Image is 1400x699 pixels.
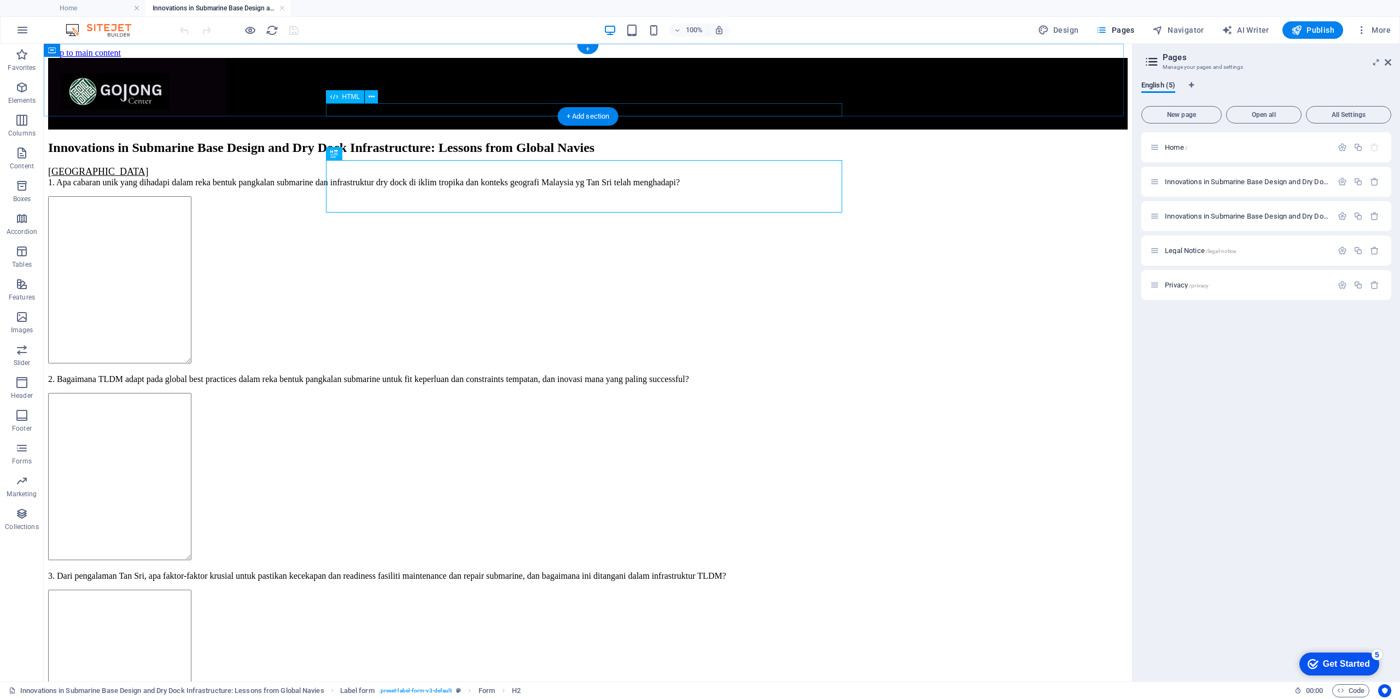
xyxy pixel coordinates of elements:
p: Features [9,293,35,302]
p: Forms [12,457,32,466]
a: Skip to main content [4,4,77,14]
div: Remove [1370,280,1379,290]
div: The startpage cannot be deleted [1370,143,1379,152]
span: More [1356,25,1391,36]
span: English (5) [1141,79,1175,94]
div: Innovations in Submarine Base Design and Dry Dock Infrastructure: Lessons from Global Navies Abst... [1162,213,1332,220]
span: 00 00 [1306,684,1323,697]
button: reload [265,24,278,37]
button: Open all [1226,106,1302,124]
button: Navigator [1148,21,1209,39]
div: 5 [80,2,91,13]
button: Code [1332,684,1369,697]
div: + [577,44,598,54]
button: More [1352,21,1395,39]
div: Home/ [1162,144,1332,151]
h3: Manage your pages and settings [1163,62,1369,72]
span: Click to open page [1165,281,1209,289]
button: Publish [1282,21,1343,39]
span: . preset-label-form-v3-default [379,684,452,697]
span: /privacy [1189,283,1209,289]
p: Tables [12,260,32,269]
div: Remove [1370,177,1379,186]
i: On resize automatically adjust zoom level to fit chosen device. [714,25,724,35]
div: Duplicate [1354,280,1363,290]
button: Pages [1092,21,1139,39]
p: Favorites [8,63,36,72]
div: Legal Notice/legal-notice [1162,247,1332,254]
span: Click to open page [1165,143,1187,151]
span: Publish [1291,25,1334,36]
nav: breadcrumb [340,684,521,697]
span: Click to select. Double-click to edit [512,684,521,697]
a: Click to cancel selection. Double-click to open Pages [9,684,324,697]
span: Click to select. Double-click to edit [340,684,375,697]
span: Navigator [1152,25,1204,36]
p: Elements [8,96,36,105]
button: All Settings [1306,106,1391,124]
i: This element is a customizable preset [456,688,461,694]
div: Settings [1338,177,1347,186]
div: Privacy/privacy [1162,281,1332,289]
button: Usercentrics [1378,684,1391,697]
img: Editor Logo [63,24,145,37]
span: Pages [1096,25,1134,36]
div: Language Tabs [1141,81,1391,102]
p: Slider [14,359,31,367]
p: Header [11,391,33,400]
span: Open all [1231,111,1297,118]
div: Settings [1338,212,1347,221]
p: Marketing [7,490,37,498]
h4: Innovations in Submarine Base Design and Dry Dock Infrastructure: Lessons from Global Navies [145,2,291,14]
span: Design [1038,25,1079,36]
div: Duplicate [1354,177,1363,186]
div: Duplicate [1354,143,1363,152]
p: Content [10,162,34,171]
div: Get Started 5 items remaining, 0% complete [8,5,88,28]
span: New page [1146,111,1217,118]
div: Settings [1338,246,1347,255]
span: : [1314,686,1315,695]
button: Design [1034,21,1083,39]
div: Remove [1370,212,1379,221]
span: All Settings [1311,111,1386,118]
p: Columns [8,129,36,138]
div: + Add section [558,107,619,126]
p: Boxes [13,195,31,203]
div: Settings [1338,143,1347,152]
p: Collections [5,522,38,531]
span: /legal-notice [1206,248,1236,254]
div: Duplicate [1354,212,1363,221]
h6: Session time [1294,684,1323,697]
button: AI Writer [1217,21,1274,39]
div: Duplicate [1354,246,1363,255]
h2: Pages [1163,52,1391,62]
span: HTML [342,93,360,100]
span: AI Writer [1222,25,1269,36]
span: / [1185,145,1187,151]
p: Images [11,326,33,334]
button: New page [1141,106,1222,124]
h6: 100% [686,24,703,37]
i: Reload page [266,24,278,37]
div: Remove [1370,246,1379,255]
div: Settings [1338,280,1347,290]
button: Click here to leave preview mode and continue editing [243,24,256,37]
div: Innovations in Submarine Base Design and Dry Dock Infrastructure: Lessons from Global Navies [1162,178,1332,185]
div: Get Started [32,12,79,22]
p: Footer [12,424,32,433]
span: Click to select. Double-click to edit [479,684,495,697]
p: Accordion [7,227,37,236]
div: Design (Ctrl+Alt+Y) [1034,21,1083,39]
button: 100% [669,24,708,37]
span: Click to open page [1165,246,1236,255]
span: Code [1337,684,1364,697]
